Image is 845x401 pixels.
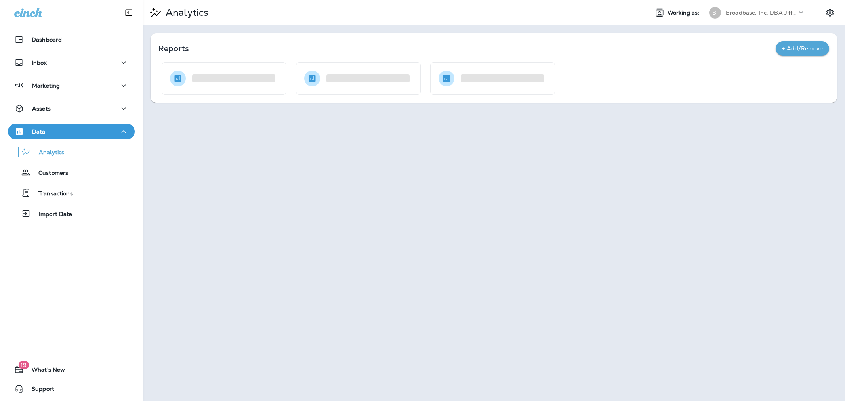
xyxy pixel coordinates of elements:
[8,143,135,160] button: Analytics
[32,82,60,89] p: Marketing
[32,36,62,43] p: Dashboard
[118,5,140,21] button: Collapse Sidebar
[668,10,701,16] span: Working as:
[709,7,721,19] div: BI
[8,164,135,181] button: Customers
[8,205,135,222] button: Import Data
[31,170,68,177] p: Customers
[8,362,135,378] button: 19What's New
[8,101,135,116] button: Assets
[8,381,135,397] button: Support
[32,59,47,66] p: Inbox
[31,190,73,198] p: Transactions
[32,128,46,135] p: Data
[158,43,776,54] p: Reports
[726,10,797,16] p: Broadbase, Inc. DBA Jiffy Lube
[31,211,72,218] p: Import Data
[32,105,51,112] p: Assets
[162,7,208,19] p: Analytics
[24,386,54,395] span: Support
[24,367,65,376] span: What's New
[8,78,135,94] button: Marketing
[776,41,829,56] button: + Add/Remove
[8,185,135,201] button: Transactions
[18,361,29,369] span: 19
[8,124,135,139] button: Data
[8,32,135,48] button: Dashboard
[31,149,64,157] p: Analytics
[823,6,837,20] button: Settings
[8,55,135,71] button: Inbox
